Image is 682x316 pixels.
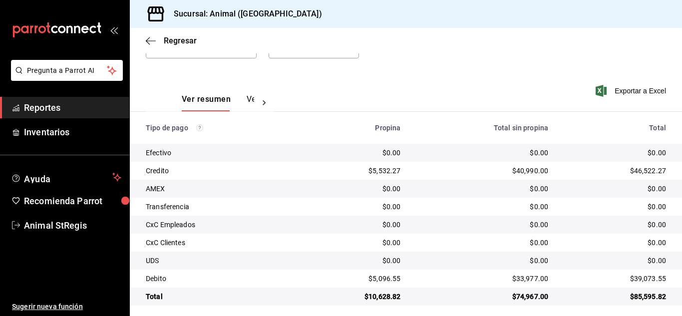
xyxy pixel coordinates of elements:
[146,292,292,302] div: Total
[7,72,123,83] a: Pregunta a Parrot AI
[196,124,203,131] svg: Los pagos realizados con Pay y otras terminales son montos brutos.
[27,65,107,76] span: Pregunta a Parrot AI
[146,184,292,194] div: AMEX
[564,292,666,302] div: $85,595.82
[308,220,400,230] div: $0.00
[24,219,121,232] span: Animal StRegis
[308,202,400,212] div: $0.00
[308,184,400,194] div: $0.00
[164,36,197,45] span: Regresar
[146,238,292,248] div: CxC Clientes
[416,166,548,176] div: $40,990.00
[564,274,666,284] div: $39,073.55
[564,124,666,132] div: Total
[416,256,548,266] div: $0.00
[416,184,548,194] div: $0.00
[416,202,548,212] div: $0.00
[24,101,121,114] span: Reportes
[146,124,292,132] div: Tipo de pago
[308,292,400,302] div: $10,628.82
[24,194,121,208] span: Recomienda Parrot
[308,148,400,158] div: $0.00
[12,302,121,312] span: Sugerir nueva función
[564,256,666,266] div: $0.00
[182,94,254,111] div: navigation tabs
[308,238,400,248] div: $0.00
[564,166,666,176] div: $46,522.27
[564,238,666,248] div: $0.00
[308,124,400,132] div: Propina
[110,26,118,34] button: open_drawer_menu
[564,148,666,158] div: $0.00
[598,85,666,97] button: Exportar a Excel
[564,220,666,230] div: $0.00
[564,202,666,212] div: $0.00
[146,256,292,266] div: UDS
[146,202,292,212] div: Transferencia
[146,36,197,45] button: Regresar
[308,274,400,284] div: $5,096.55
[146,166,292,176] div: Credito
[146,148,292,158] div: Efectivo
[416,292,548,302] div: $74,967.00
[416,220,548,230] div: $0.00
[182,94,231,111] button: Ver resumen
[416,238,548,248] div: $0.00
[308,256,400,266] div: $0.00
[416,148,548,158] div: $0.00
[24,125,121,139] span: Inventarios
[24,171,108,183] span: Ayuda
[247,94,284,111] button: Ver pagos
[166,8,322,20] h3: Sucursal: Animal ([GEOGRAPHIC_DATA])
[564,184,666,194] div: $0.00
[416,274,548,284] div: $33,977.00
[11,60,123,81] button: Pregunta a Parrot AI
[416,124,548,132] div: Total sin propina
[146,274,292,284] div: Debito
[308,166,400,176] div: $5,532.27
[146,220,292,230] div: CxC Empleados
